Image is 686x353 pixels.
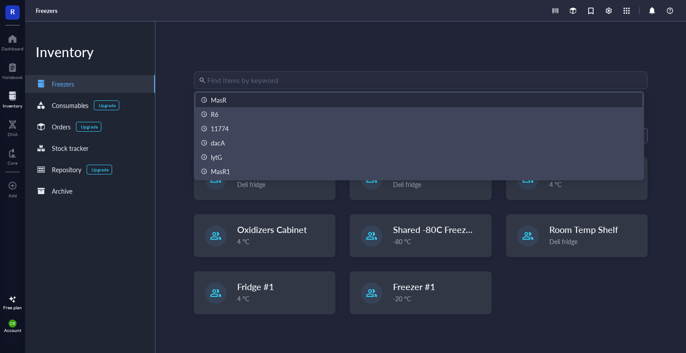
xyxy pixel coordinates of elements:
[237,237,330,246] div: 4 °C
[211,138,225,148] div: dacA
[549,179,642,189] div: 4 °C
[393,237,485,246] div: -80 °C
[211,152,222,162] div: lytG
[52,143,88,153] div: Stock tracker
[549,223,618,236] span: Room Temp Shelf
[10,321,15,325] span: CR
[211,95,226,105] div: MasR
[25,139,155,157] a: Stock tracker
[52,79,74,89] div: Freezers
[237,179,330,189] div: Deli fridge
[52,100,88,110] div: Consumables
[549,237,642,246] div: Deli fridge
[99,103,116,108] div: Upgrade
[4,328,21,333] div: Account
[3,305,22,310] div: Free plan
[2,75,23,80] div: Notebook
[211,109,218,119] div: R6
[393,294,485,303] div: -20 °C
[92,167,109,172] div: Upgrade
[8,160,17,166] div: Core
[10,6,15,17] span: R
[52,165,81,174] div: Repository
[3,103,22,108] div: Inventory
[25,118,155,136] a: OrdersUpgrade
[1,46,24,51] div: Dashboard
[52,186,72,196] div: Archive
[3,89,22,108] a: Inventory
[8,146,17,166] a: Core
[8,132,18,137] div: DNA
[52,122,71,132] div: Orders
[211,124,229,133] div: 11774
[25,182,155,200] a: Archive
[237,280,274,293] span: Fridge #1
[1,32,24,51] a: Dashboard
[393,179,485,189] div: Deli fridge
[2,60,23,80] a: Notebook
[8,117,18,137] a: DNA
[25,43,155,61] div: Inventory
[393,223,474,236] span: Shared -80C Freezer
[211,166,230,176] div: MasR1
[25,161,155,179] a: RepositoryUpgrade
[237,223,307,236] span: Oxidizers Cabinet
[237,294,330,303] div: 4 °C
[36,7,59,15] a: Freezers
[25,96,155,114] a: ConsumablesUpgrade
[81,124,98,129] div: Upgrade
[25,75,155,93] a: Freezers
[393,280,435,293] span: Freezer #1
[8,193,17,198] div: Add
